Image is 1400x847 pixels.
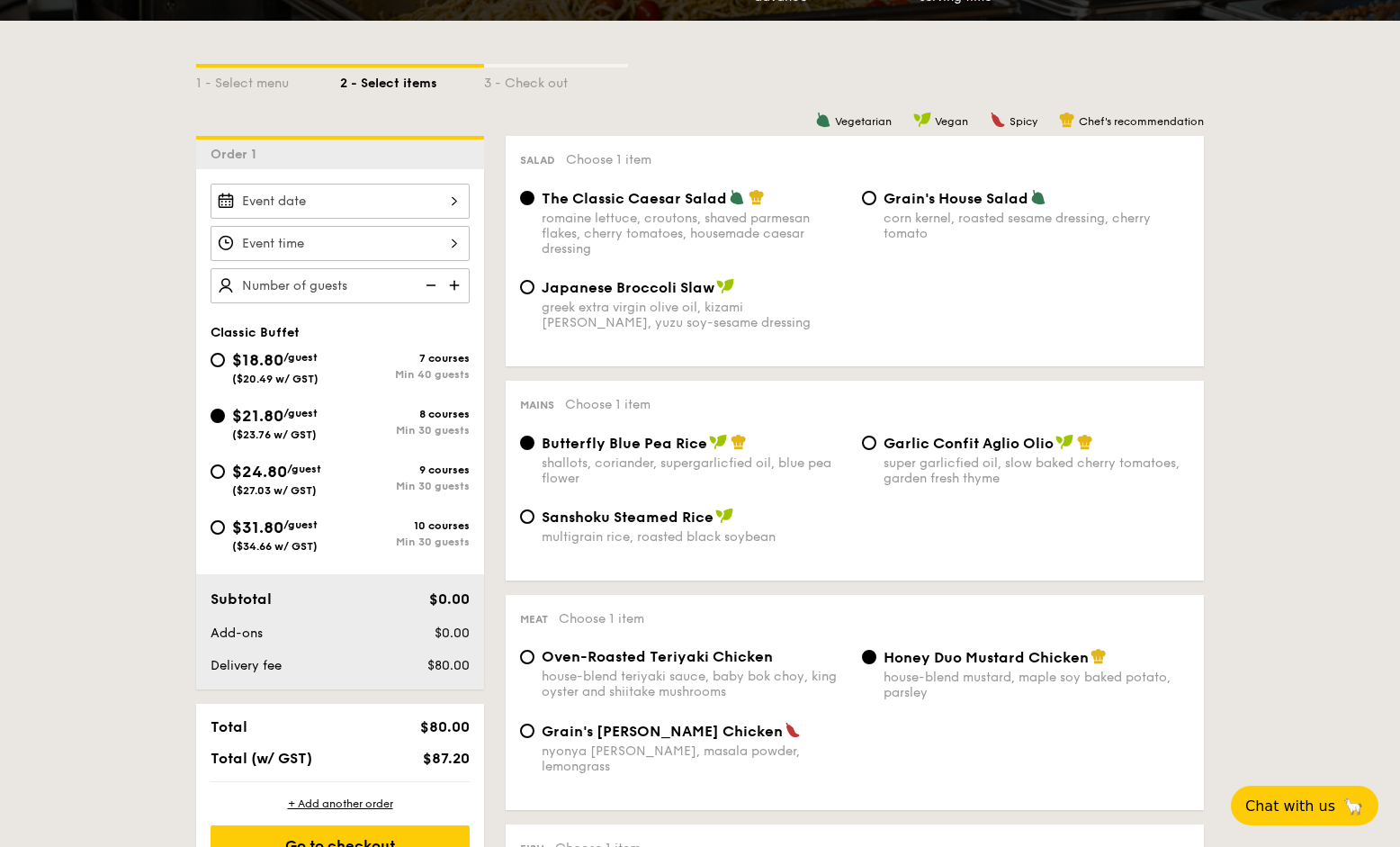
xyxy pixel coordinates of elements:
div: 9 courses [340,464,470,476]
span: Grain's House Salad [884,190,1028,207]
input: $24.80/guest($27.03 w/ GST)9 coursesMin 30 guests [211,464,225,479]
div: Min 30 guests [340,480,470,492]
input: Grain's House Saladcorn kernel, roasted sesame dressing, cherry tomato [862,191,876,205]
div: super garlicfied oil, slow baked cherry tomatoes, garden fresh thyme [884,455,1189,486]
span: /guest [283,407,318,419]
span: Salad [520,154,555,167]
span: $18.80 [232,350,283,370]
input: The Classic Caesar Saladromaine lettuce, croutons, shaved parmesan flakes, cherry tomatoes, house... [520,191,534,205]
span: Chat with us [1245,797,1335,815]
div: + Add another order [211,797,470,811]
span: Subtotal [211,590,272,608]
input: Oven-Roasted Teriyaki Chickenhouse-blend teriyaki sauce, baby bok choy, king oyster and shiitake ... [520,650,534,664]
img: icon-chef-hat.a58ddaea.svg [731,434,747,450]
img: icon-spicy.37a8142b.svg [990,112,1006,128]
div: 1 - Select menu [196,68,340,93]
span: Add-ons [211,626,263,641]
span: Delivery fee [211,658,282,673]
span: Spicy [1010,115,1037,128]
input: Event time [211,226,470,261]
span: $31.80 [232,518,283,537]
span: $0.00 [435,626,470,641]
span: Total [211,718,247,735]
input: Butterfly Blue Pea Riceshallots, coriander, supergarlicfied oil, blue pea flower [520,436,534,450]
div: Min 30 guests [340,424,470,437]
img: icon-chef-hat.a58ddaea.svg [1090,648,1107,664]
input: $31.80/guest($34.66 w/ GST)10 coursesMin 30 guests [211,520,225,535]
img: icon-reduce.1d2dbef1.svg [416,268,443,302]
span: $87.20 [423,750,470,767]
div: 2 - Select items [340,68,484,93]
img: icon-add.58712e84.svg [443,268,470,302]
span: ($34.66 w/ GST) [232,540,318,553]
img: icon-vegan.f8ff3823.svg [913,112,931,128]
span: $80.00 [427,658,470,673]
div: multigrain rice, roasted black soybean [542,529,848,545]
span: $21.80 [232,406,283,426]
span: Honey Duo Mustard Chicken [884,649,1089,666]
span: Grain's [PERSON_NAME] Chicken [542,723,783,740]
img: icon-chef-hat.a58ddaea.svg [1059,112,1075,128]
div: 3 - Check out [484,68,628,93]
span: ($20.49 w/ GST) [232,373,319,385]
div: romaine lettuce, croutons, shaved parmesan flakes, cherry tomatoes, housemade caesar dressing [542,211,848,257]
div: house-blend mustard, maple soy baked potato, parsley [884,670,1189,700]
span: Choose 1 item [559,611,644,626]
input: Japanese Broccoli Slawgreek extra virgin olive oil, kizami [PERSON_NAME], yuzu soy-sesame dressing [520,280,534,294]
span: Japanese Broccoli Slaw [542,279,714,296]
span: Chef's recommendation [1079,115,1204,128]
div: shallots, coriander, supergarlicfied oil, blue pea flower [542,455,848,486]
img: icon-vegetarian.fe4039eb.svg [1030,189,1046,205]
img: icon-vegetarian.fe4039eb.svg [729,189,745,205]
img: icon-vegan.f8ff3823.svg [715,508,733,524]
input: $21.80/guest($23.76 w/ GST)8 coursesMin 30 guests [211,409,225,423]
span: Choose 1 item [566,152,651,167]
div: 10 courses [340,519,470,532]
span: Vegetarian [835,115,892,128]
input: Garlic Confit Aglio Oliosuper garlicfied oil, slow baked cherry tomatoes, garden fresh thyme [862,436,876,450]
button: Chat with us🦙 [1231,786,1378,825]
div: corn kernel, roasted sesame dressing, cherry tomato [884,211,1189,241]
input: Grain's [PERSON_NAME] Chickennyonya [PERSON_NAME], masala powder, lemongrass [520,724,534,738]
div: 8 courses [340,408,470,420]
span: Oven-Roasted Teriyaki Chicken [542,648,773,665]
div: nyonya [PERSON_NAME], masala powder, lemongrass [542,743,848,774]
img: icon-spicy.37a8142b.svg [785,722,801,738]
span: /guest [283,351,318,364]
span: Vegan [935,115,968,128]
div: Min 30 guests [340,536,470,548]
span: ($23.76 w/ GST) [232,428,317,441]
input: Sanshoku Steamed Ricemultigrain rice, roasted black soybean [520,509,534,524]
input: Honey Duo Mustard Chickenhouse-blend mustard, maple soy baked potato, parsley [862,650,876,664]
span: 🦙 [1342,796,1364,816]
span: Garlic Confit Aglio Olio [884,435,1054,452]
span: $0.00 [429,590,470,608]
span: $80.00 [420,718,470,735]
img: icon-vegetarian.fe4039eb.svg [815,112,831,128]
span: Meat [520,613,548,626]
img: icon-chef-hat.a58ddaea.svg [1077,434,1093,450]
div: house-blend teriyaki sauce, baby bok choy, king oyster and shiitake mushrooms [542,669,848,699]
span: /guest [287,463,321,475]
div: greek extra virgin olive oil, kizami [PERSON_NAME], yuzu soy-sesame dressing [542,300,848,330]
img: icon-vegan.f8ff3823.svg [1055,434,1073,450]
span: Choose 1 item [565,397,651,412]
img: icon-vegan.f8ff3823.svg [709,434,727,450]
span: Total (w/ GST) [211,750,312,767]
img: icon-vegan.f8ff3823.svg [716,278,734,294]
div: Min 40 guests [340,368,470,381]
span: The Classic Caesar Salad [542,190,727,207]
span: Order 1 [211,147,264,162]
input: Number of guests [211,268,470,303]
div: 7 courses [340,352,470,365]
input: $18.80/guest($20.49 w/ GST)7 coursesMin 40 guests [211,353,225,367]
span: Mains [520,399,554,411]
span: $24.80 [232,462,287,482]
span: ($27.03 w/ GST) [232,484,317,497]
span: Classic Buffet [211,325,300,340]
span: Sanshoku Steamed Rice [542,509,713,526]
input: Event date [211,184,470,219]
span: /guest [283,518,318,531]
img: icon-chef-hat.a58ddaea.svg [749,189,765,205]
span: Butterfly Blue Pea Rice [542,435,707,452]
